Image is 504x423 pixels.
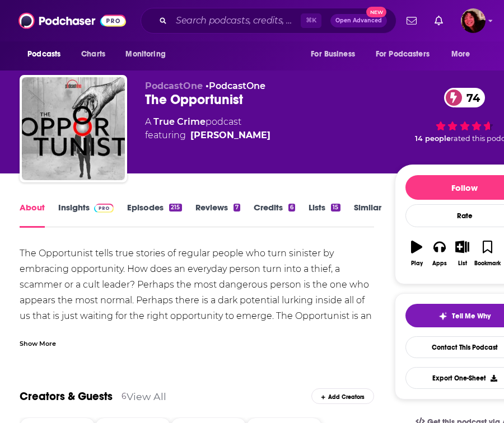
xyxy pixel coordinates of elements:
div: 215 [169,204,181,211]
div: 6 [288,204,295,211]
button: open menu [118,44,180,65]
span: Podcasts [27,46,60,62]
span: New [366,7,386,17]
a: Episodes215 [127,202,181,228]
span: 74 [455,88,486,107]
a: Lists15 [309,202,340,228]
div: Play [411,260,423,267]
span: Open Advanced [335,18,382,23]
a: Hannah Smith [190,129,270,142]
img: Podchaser Pro [94,204,114,213]
span: For Business [311,46,355,62]
a: Show notifications dropdown [402,11,421,30]
img: Podchaser - Follow, Share and Rate Podcasts [18,10,126,31]
button: Play [405,233,428,274]
span: Logged in as Kathryn-Musilek [461,8,486,33]
a: View All [127,391,166,402]
a: Credits6 [254,202,295,228]
div: A podcast [145,115,270,142]
span: More [451,46,470,62]
button: List [451,233,474,274]
span: ⌘ K [301,13,321,28]
div: Search podcasts, credits, & more... [141,8,396,34]
a: Similar [354,202,381,228]
img: The Opportunist [22,77,125,180]
span: Tell Me Why [452,312,491,321]
a: PodcastOne [209,81,265,91]
img: User Profile [461,8,486,33]
div: 7 [234,204,240,211]
input: Search podcasts, credits, & more... [171,12,301,30]
div: 6 [122,391,127,401]
span: featuring [145,129,270,142]
button: Open AdvancedNew [330,14,387,27]
a: Charts [74,44,112,65]
span: Charts [81,46,105,62]
div: 15 [331,204,340,211]
div: The Opportunist tells true stories of regular people who turn sinister by embracing opportunity. ... [20,246,374,340]
a: Show notifications dropdown [430,11,447,30]
a: Creators & Guests [20,389,113,403]
button: Bookmark [474,233,501,274]
button: Show profile menu [461,8,486,33]
div: Add Creators [311,388,374,404]
div: Apps [432,260,447,267]
button: Apps [428,233,451,274]
a: True Crime [153,116,206,127]
span: For Podcasters [376,46,430,62]
img: tell me why sparkle [438,312,447,321]
a: InsightsPodchaser Pro [58,202,114,228]
a: About [20,202,45,228]
span: PodcastOne [145,81,203,91]
a: Reviews7 [195,202,240,228]
a: 74 [444,88,486,107]
span: • [206,81,265,91]
span: 14 people [415,134,451,143]
button: open menu [368,44,446,65]
span: Monitoring [125,46,165,62]
button: open menu [444,44,484,65]
button: open menu [303,44,369,65]
div: List [458,260,467,267]
div: Bookmark [474,260,501,267]
button: open menu [20,44,75,65]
